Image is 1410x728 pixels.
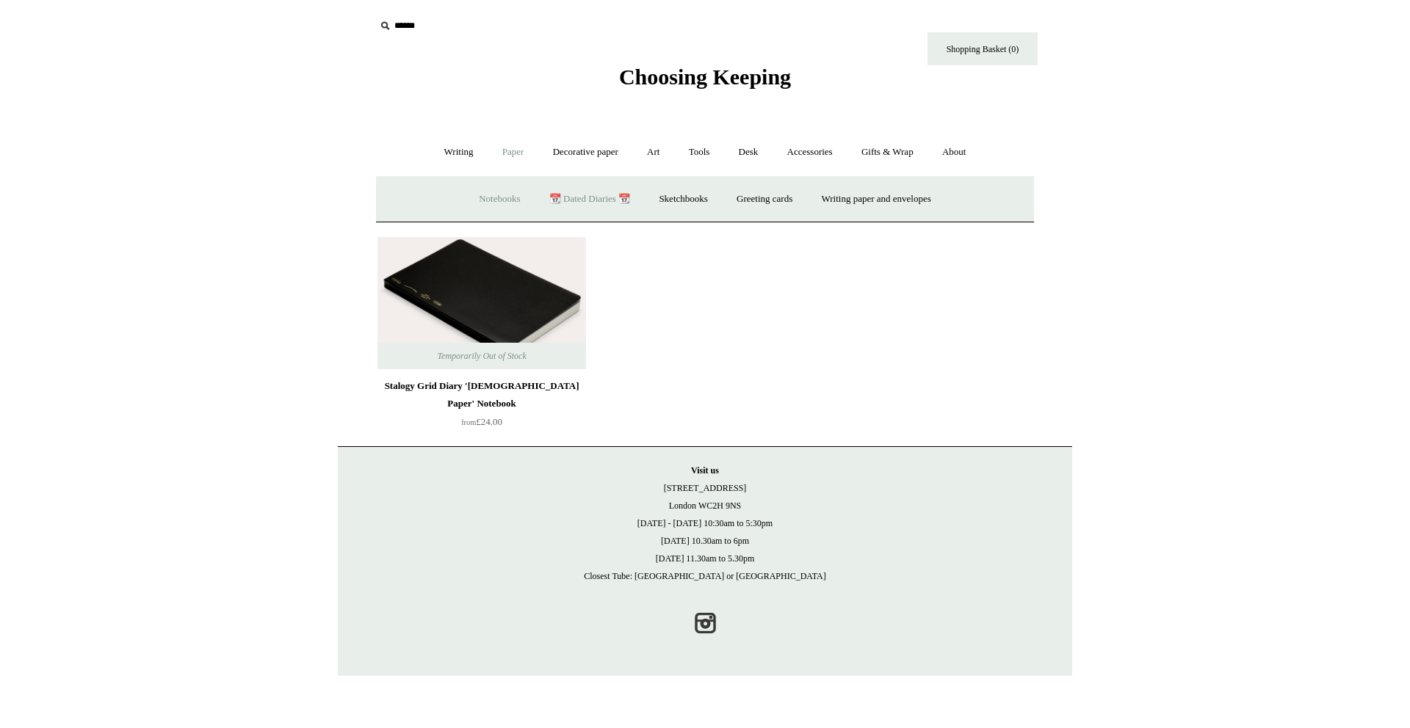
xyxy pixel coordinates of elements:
[848,133,927,172] a: Gifts & Wrap
[381,377,582,412] div: Stalogy Grid Diary '[DEMOGRAPHIC_DATA] Paper' Notebook
[634,133,673,172] a: Art
[377,377,586,437] a: Stalogy Grid Diary '[DEMOGRAPHIC_DATA] Paper' Notebook from£24.00
[774,133,846,172] a: Accessories
[377,237,586,369] a: Stalogy Grid Diary 'Bible Paper' Notebook Stalogy Grid Diary 'Bible Paper' Notebook Temporarily O...
[726,133,772,172] a: Desk
[377,237,586,369] img: Stalogy Grid Diary 'Bible Paper' Notebook
[540,133,632,172] a: Decorative paper
[809,180,944,219] a: Writing paper and envelopes
[691,465,719,476] strong: Visit us
[619,65,791,89] span: Choosing Keeping
[929,133,980,172] a: About
[352,462,1057,585] p: [STREET_ADDRESS] London WC2H 9NS [DATE] - [DATE] 10:30am to 5:30pm [DATE] 10.30am to 6pm [DATE] 1...
[422,343,540,369] span: Temporarily Out of Stock
[431,133,487,172] a: Writing
[536,180,643,219] a: 📆 Dated Diaries 📆
[461,418,476,426] span: from
[619,76,791,87] a: Choosing Keeping
[461,416,502,427] span: £24.00
[723,180,806,219] a: Greeting cards
[646,180,720,219] a: Sketchbooks
[676,133,723,172] a: Tools
[466,180,533,219] a: Notebooks
[489,133,538,172] a: Paper
[689,607,721,639] a: Instagram
[928,32,1038,65] a: Shopping Basket (0)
